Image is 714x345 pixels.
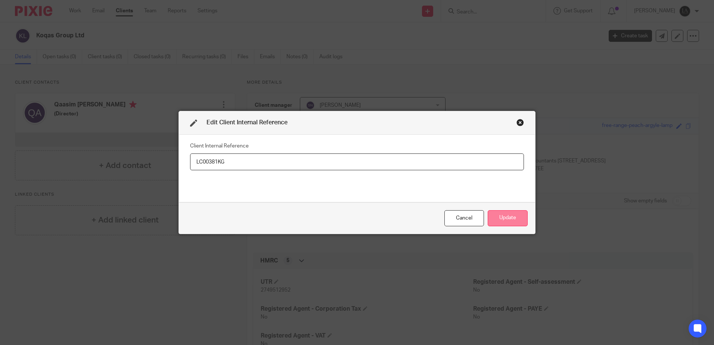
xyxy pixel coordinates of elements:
[190,153,524,170] input: Client Internal Reference
[444,210,484,226] div: Close this dialog window
[207,119,288,125] span: Edit Client Internal Reference
[516,119,524,126] div: Close this dialog window
[488,210,528,226] button: Update
[190,142,249,150] label: Client Internal Reference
